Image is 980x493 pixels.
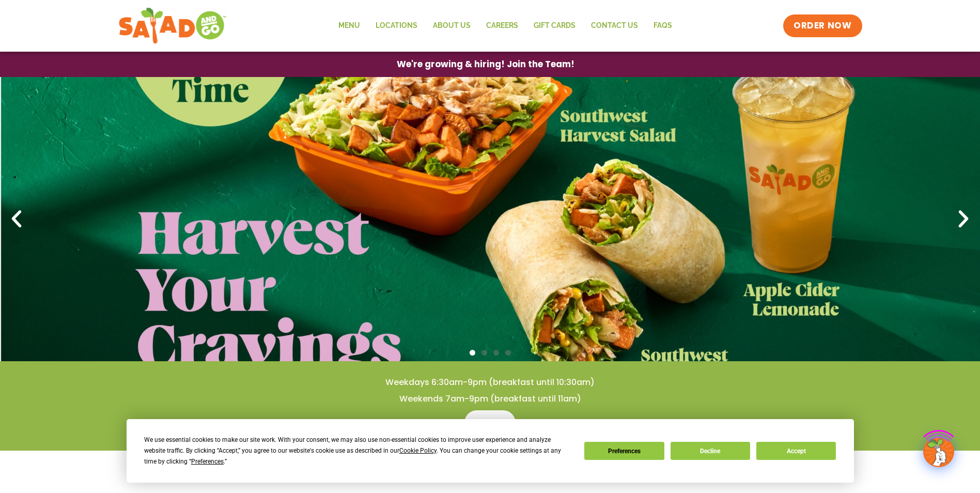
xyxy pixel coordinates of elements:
button: Decline [671,442,750,460]
div: Cookie Consent Prompt [127,419,854,483]
nav: Menu [331,14,680,38]
h4: Weekends 7am-9pm (breakfast until 11am) [21,393,959,405]
span: Menu [477,417,503,429]
a: Careers [478,14,526,38]
a: Locations [368,14,425,38]
span: ORDER NOW [794,20,851,32]
a: FAQs [646,14,680,38]
button: Preferences [584,442,664,460]
img: new-SAG-logo-768×292 [118,5,227,47]
a: GIFT CARDS [526,14,583,38]
div: Previous slide [5,208,28,230]
h4: Weekdays 6:30am-9pm (breakfast until 10:30am) [21,377,959,388]
span: We're growing & hiring! Join the Team! [397,60,574,69]
span: Go to slide 3 [493,350,499,356]
div: Next slide [952,208,975,230]
a: Menu [464,410,516,435]
span: Preferences [191,458,224,465]
span: Cookie Policy [399,447,437,454]
a: About Us [425,14,478,38]
a: ORDER NOW [783,14,862,37]
span: Go to slide 1 [470,350,475,356]
a: Contact Us [583,14,646,38]
div: We use essential cookies to make our site work. With your consent, we may also use non-essential ... [144,435,572,467]
span: Go to slide 2 [481,350,487,356]
span: Go to slide 4 [505,350,511,356]
a: Menu [331,14,368,38]
a: We're growing & hiring! Join the Team! [381,52,590,76]
button: Accept [756,442,836,460]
